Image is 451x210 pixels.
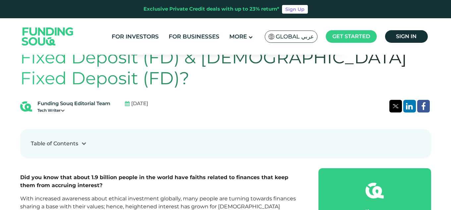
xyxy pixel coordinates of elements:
[110,31,160,42] a: For Investors
[143,5,279,13] div: Exclusive Private Credit deals with up to 23% return*
[276,33,314,40] span: Global عربي
[31,140,78,148] div: Table of Contents
[268,34,274,39] img: SA Flag
[366,181,384,200] img: fsicon
[15,20,80,53] img: Logo
[229,33,247,40] span: More
[396,33,417,39] span: Sign in
[37,107,110,113] div: Tech Writer
[20,101,32,112] img: Blog Author
[332,33,370,39] span: Get started
[20,27,431,89] h1: What is the Difference between Conventional Fixed Deposit (FD) & [DEMOGRAPHIC_DATA] Fixed Deposit...
[282,5,308,14] a: Sign Up
[37,100,110,107] div: Funding Souq Editorial Team
[167,31,221,42] a: For Businesses
[393,104,399,108] img: twitter
[20,174,288,188] span: Did you know that about 1.9 billion people in the world have faiths related to finances that keep...
[385,30,428,43] a: Sign in
[131,100,148,107] span: [DATE]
